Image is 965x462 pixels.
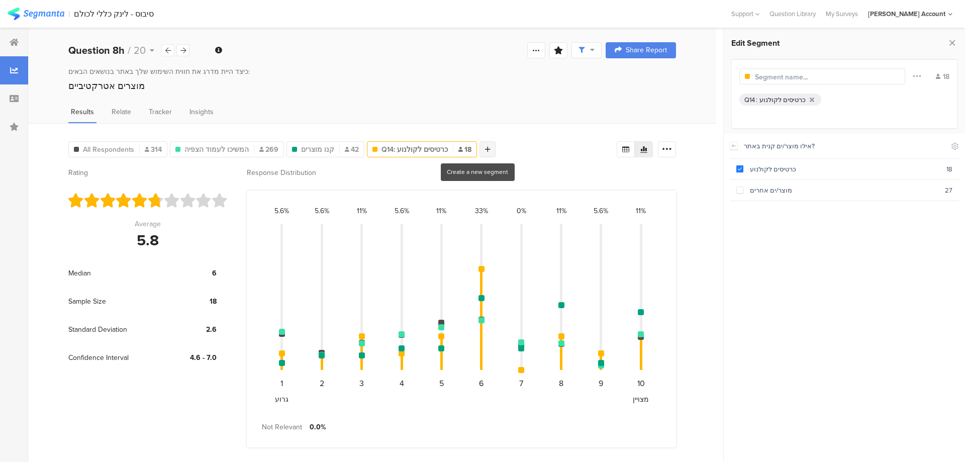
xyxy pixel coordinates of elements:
[137,229,159,251] div: 5.8
[310,422,326,432] div: 0.0%
[71,107,94,117] span: Results
[479,378,484,389] div: 6
[247,167,676,178] div: Response Distribution
[764,9,821,19] a: Question Library
[68,287,164,315] div: Sample Size
[759,95,806,105] div: כרטיסים לקולנוע
[149,107,172,117] span: Tracker
[259,144,278,155] span: 269
[134,43,146,58] span: 20
[868,9,945,19] div: [PERSON_NAME] Account
[936,71,949,82] div: 18
[756,95,759,105] div: :
[599,378,603,389] div: 9
[8,8,64,20] img: segmanta logo
[68,43,125,58] b: Question 8h
[189,107,214,117] span: Insights
[744,95,755,105] div: Q14
[164,296,217,307] div: 18
[345,144,359,155] span: 42
[257,394,307,405] div: גרוע
[164,352,217,363] div: 4.6 - 7.0
[128,43,131,58] span: /
[68,167,227,178] div: Rating
[315,206,329,216] div: 5.6%
[145,144,162,155] span: 314
[731,6,759,22] div: Support
[458,144,471,155] span: 18
[68,79,676,93] div: מוצרים אטרקטיביים
[821,9,863,19] a: My Surveys
[447,168,508,176] div: Create a new segment
[945,186,952,195] div: 27
[755,72,842,82] input: Segment name...
[280,378,283,389] div: 1
[559,378,563,389] div: 8
[636,206,646,216] div: 11%
[68,66,676,77] div: כיצד היית מדרג את חווית השימוש שלך באתר בנושאים הבאים:
[68,8,70,20] div: |
[112,107,131,117] span: Relate
[262,422,302,432] div: Not Relevant
[164,268,217,279] div: 6
[594,206,608,216] div: 5.6%
[475,206,488,216] div: 33%
[626,47,667,54] span: Share Report
[744,141,945,151] div: אילו מוצר/ים קנית באתר?
[436,206,446,216] div: 11%
[743,186,945,195] div: מוצר/ים אחרים
[616,394,666,405] div: מצויין
[164,324,217,335] div: 2.6
[637,378,645,389] div: 10
[556,206,566,216] div: 11%
[74,9,154,19] div: סיבוס - לינק כללי לכולם
[359,378,364,389] div: 3
[517,206,526,216] div: 0%
[439,378,444,389] div: 5
[68,315,164,343] div: Standard Deviation
[184,144,249,155] span: המשיכו לעמוד הצפיה
[135,219,161,229] div: Average
[400,378,404,389] div: 4
[395,206,409,216] div: 5.6%
[68,259,164,287] div: Median
[320,378,324,389] div: 2
[381,144,448,155] span: Q14: כרטיסים לקולנוע
[946,164,952,174] div: 18
[731,37,780,49] span: Edit Segment
[68,343,164,372] div: Confidence Interval
[357,206,367,216] div: 11%
[83,144,134,155] span: All Respondents
[743,164,946,174] div: כרטיסים לקולנוע
[519,378,523,389] div: 7
[301,144,334,155] span: קנו מוצרים
[274,206,289,216] div: 5.6%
